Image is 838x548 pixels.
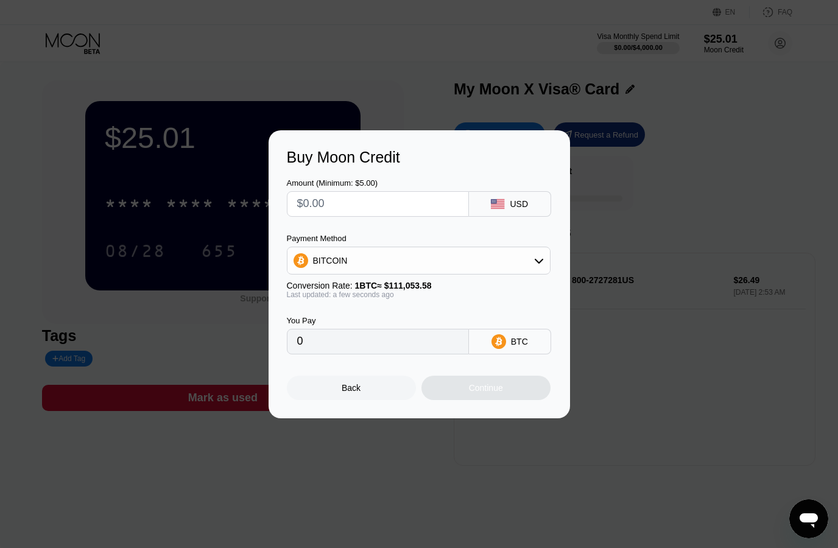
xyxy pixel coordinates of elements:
div: Last updated: a few seconds ago [287,290,551,299]
div: You Pay [287,316,469,325]
div: Back [287,376,416,400]
div: Payment Method [287,234,551,243]
div: BITCOIN [287,248,550,273]
div: Back [342,383,361,393]
div: BTC [511,337,528,346]
div: USD [510,199,528,209]
input: $0.00 [297,192,459,216]
div: BITCOIN [313,256,348,265]
span: 1 BTC ≈ $111,053.58 [355,281,432,290]
div: Buy Moon Credit [287,149,552,166]
div: Amount (Minimum: $5.00) [287,178,469,188]
iframe: Кнопка запуска окна обмена сообщениями [789,499,828,538]
div: Conversion Rate: [287,281,551,290]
